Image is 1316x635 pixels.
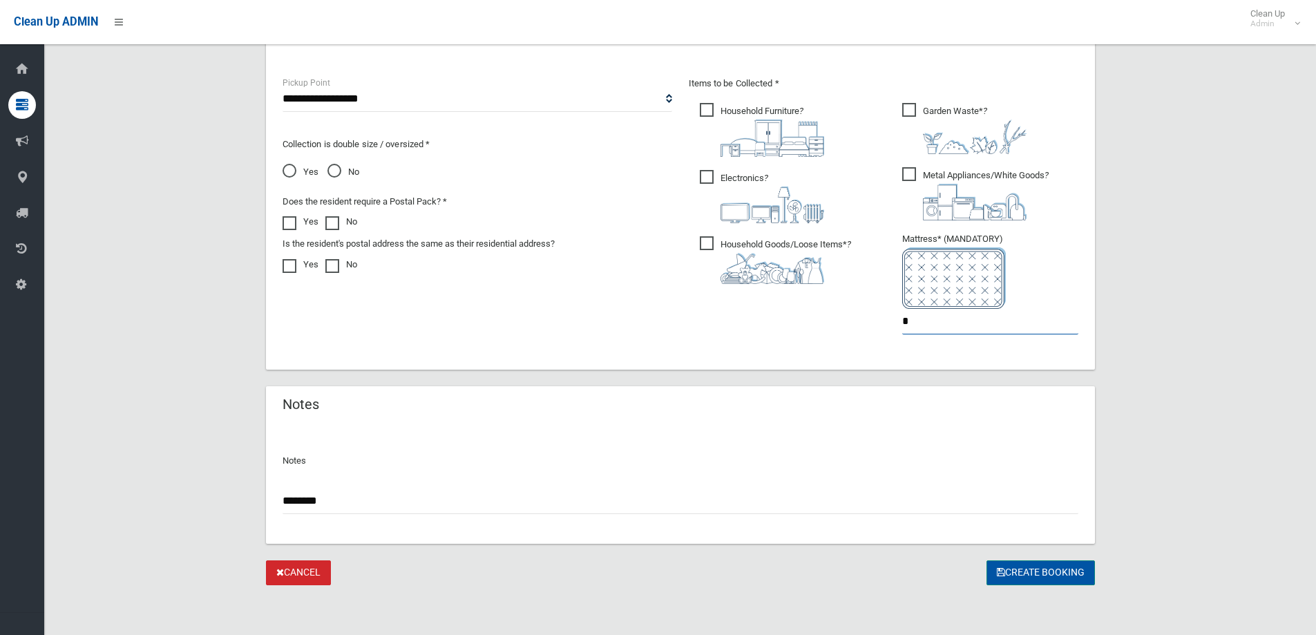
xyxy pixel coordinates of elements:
[902,247,1006,309] img: e7408bece873d2c1783593a074e5cb2f.png
[986,560,1095,586] button: Create Booking
[721,120,824,157] img: aa9efdbe659d29b613fca23ba79d85cb.png
[283,236,555,252] label: Is the resident's postal address the same as their residential address?
[923,120,1027,154] img: 4fd8a5c772b2c999c83690221e5242e0.png
[721,253,824,284] img: b13cc3517677393f34c0a387616ef184.png
[1250,19,1285,29] small: Admin
[327,164,359,180] span: No
[700,236,851,284] span: Household Goods/Loose Items*
[283,256,318,273] label: Yes
[700,103,824,157] span: Household Furniture
[283,136,672,153] p: Collection is double size / oversized *
[283,214,318,230] label: Yes
[721,239,851,284] i: ?
[700,170,824,223] span: Electronics
[721,187,824,223] img: 394712a680b73dbc3d2a6a3a7ffe5a07.png
[902,103,1027,154] span: Garden Waste*
[902,167,1049,220] span: Metal Appliances/White Goods
[721,173,824,223] i: ?
[1243,8,1299,29] span: Clean Up
[923,106,1027,154] i: ?
[266,391,336,418] header: Notes
[721,106,824,157] i: ?
[14,15,98,28] span: Clean Up ADMIN
[325,214,357,230] label: No
[923,170,1049,220] i: ?
[689,75,1078,92] p: Items to be Collected *
[325,256,357,273] label: No
[283,193,447,210] label: Does the resident require a Postal Pack? *
[902,234,1078,309] span: Mattress* (MANDATORY)
[923,184,1027,220] img: 36c1b0289cb1767239cdd3de9e694f19.png
[283,453,1078,469] p: Notes
[283,164,318,180] span: Yes
[266,560,331,586] a: Cancel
